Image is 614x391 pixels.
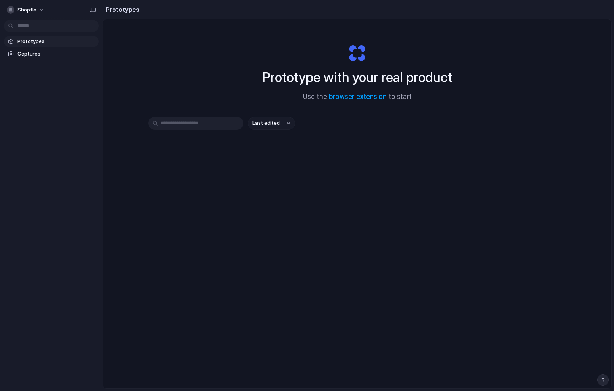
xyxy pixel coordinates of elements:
span: Use the to start [303,92,412,102]
h2: Prototypes [103,5,140,14]
span: Prototypes [17,38,96,45]
a: Captures [4,48,99,60]
span: Last edited [252,119,280,127]
button: Last edited [248,117,295,130]
span: Captures [17,50,96,58]
a: browser extension [329,93,387,100]
h1: Prototype with your real product [262,67,452,87]
span: Shopflo [17,6,36,14]
button: Shopflo [4,4,48,16]
a: Prototypes [4,36,99,47]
